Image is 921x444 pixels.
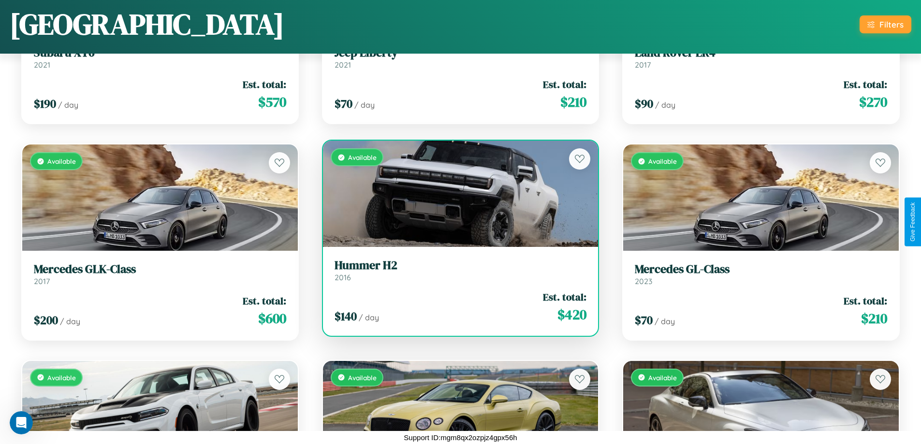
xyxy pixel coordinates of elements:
[47,373,76,382] span: Available
[10,411,33,434] iframe: Intercom live chat
[404,431,517,444] p: Support ID: mgm8qx2ozpjz4gpx56h
[879,19,904,29] div: Filters
[34,46,286,70] a: Subaru XT62021
[861,309,887,328] span: $ 210
[557,305,586,324] span: $ 420
[34,262,286,276] h3: Mercedes GLK-Class
[844,294,887,308] span: Est. total:
[635,262,887,276] h3: Mercedes GL-Class
[34,276,50,286] span: 2017
[34,60,50,70] span: 2021
[335,272,351,282] span: 2016
[335,60,351,70] span: 2021
[348,153,377,161] span: Available
[635,276,652,286] span: 2023
[635,262,887,286] a: Mercedes GL-Class2023
[560,92,586,112] span: $ 210
[543,290,586,304] span: Est. total:
[859,92,887,112] span: $ 270
[635,46,887,70] a: Land Rover LR42017
[47,157,76,165] span: Available
[243,294,286,308] span: Est. total:
[258,309,286,328] span: $ 600
[635,96,653,112] span: $ 90
[335,258,587,272] h3: Hummer H2
[34,96,56,112] span: $ 190
[359,313,379,322] span: / day
[10,4,284,44] h1: [GEOGRAPHIC_DATA]
[648,157,677,165] span: Available
[34,262,286,286] a: Mercedes GLK-Class2017
[543,77,586,91] span: Est. total:
[335,258,587,282] a: Hummer H22016
[60,316,80,326] span: / day
[354,100,375,110] span: / day
[335,46,587,70] a: Jeep Liberty2021
[258,92,286,112] span: $ 570
[648,373,677,382] span: Available
[335,308,357,324] span: $ 140
[909,202,916,242] div: Give Feedback
[844,77,887,91] span: Est. total:
[860,15,911,33] button: Filters
[655,316,675,326] span: / day
[243,77,286,91] span: Est. total:
[58,100,78,110] span: / day
[635,312,653,328] span: $ 70
[348,373,377,382] span: Available
[335,96,352,112] span: $ 70
[655,100,675,110] span: / day
[635,60,651,70] span: 2017
[34,312,58,328] span: $ 200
